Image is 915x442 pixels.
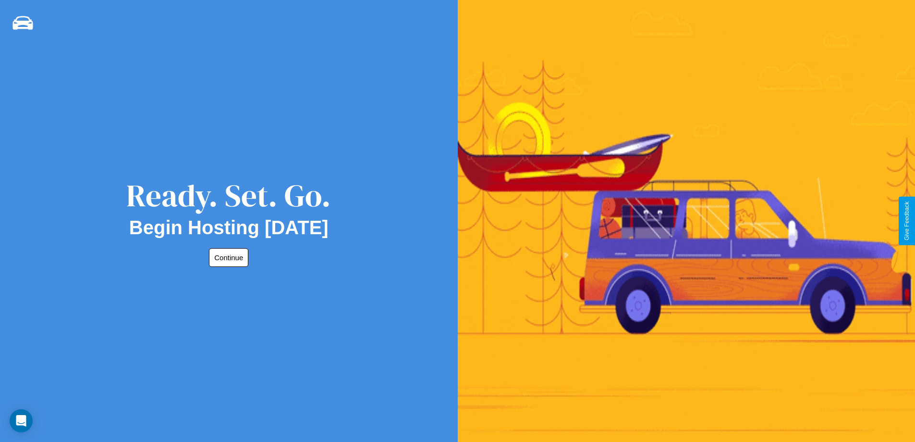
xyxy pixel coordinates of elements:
button: Continue [209,248,248,267]
div: Open Intercom Messenger [10,409,33,432]
div: Ready. Set. Go. [126,174,331,217]
div: Give Feedback [903,202,910,240]
h2: Begin Hosting [DATE] [129,217,329,239]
